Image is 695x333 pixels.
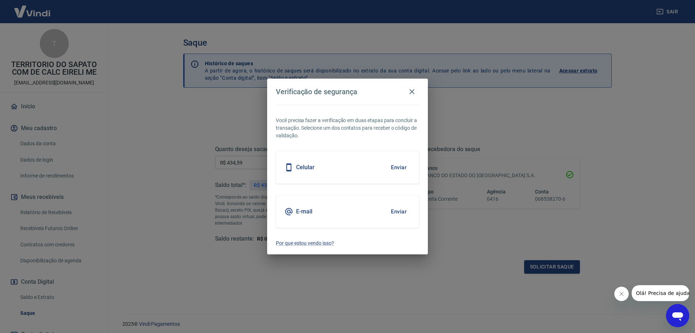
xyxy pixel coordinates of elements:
[632,285,689,301] iframe: Mensagem da empresa
[296,164,315,171] h5: Celular
[276,240,419,247] a: Por que estou vendo isso?
[296,208,312,215] h5: E-mail
[387,160,410,175] button: Enviar
[4,5,61,11] span: Olá! Precisa de ajuda?
[666,304,689,327] iframe: Botão para abrir a janela de mensagens
[614,287,629,301] iframe: Fechar mensagem
[276,117,419,140] p: Você precisa fazer a verificação em duas etapas para concluir a transação. Selecione um dos conta...
[387,204,410,219] button: Enviar
[276,87,357,96] h4: Verificação de segurança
